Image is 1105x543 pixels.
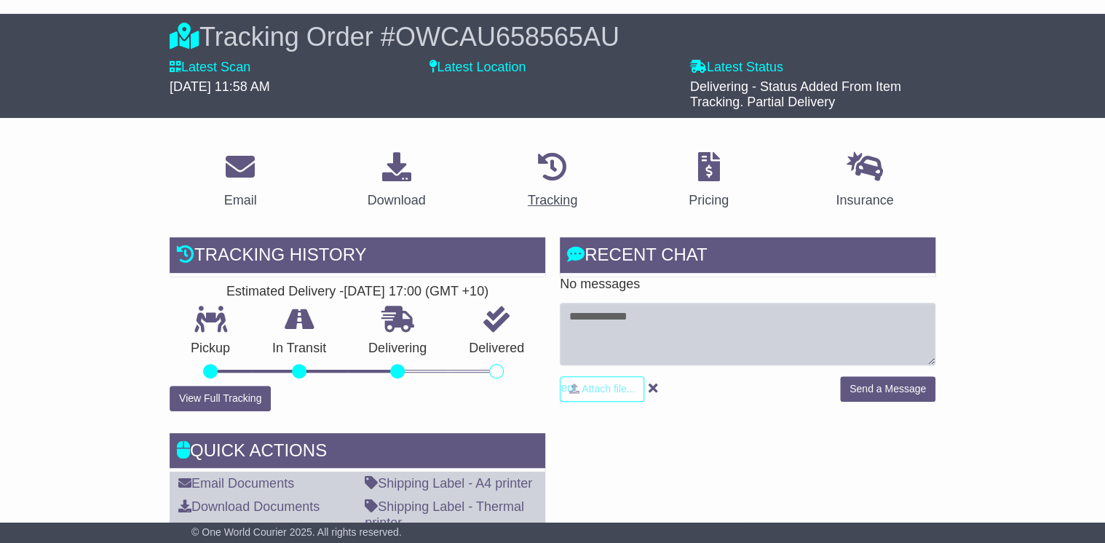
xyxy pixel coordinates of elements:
span: [DATE] 11:58 AM [170,79,270,94]
p: In Transit [251,341,347,357]
a: Insurance [826,147,903,215]
p: No messages [560,277,935,293]
p: Pickup [170,341,251,357]
span: OWCAU658565AU [395,22,619,52]
label: Latest Status [690,60,783,76]
label: Latest Scan [170,60,250,76]
a: Shipping Label - Thermal printer [365,499,524,530]
div: Estimated Delivery - [170,284,545,300]
div: Tracking [528,191,577,210]
label: Latest Location [429,60,526,76]
div: Quick Actions [170,433,545,472]
a: Download Documents [178,499,320,514]
button: View Full Tracking [170,386,271,411]
div: Tracking history [170,237,545,277]
div: [DATE] 17:00 (GMT +10) [344,284,488,300]
div: Email [224,191,257,210]
span: Delivering - Status Added From Item Tracking. Partial Delivery [690,79,901,110]
a: Tracking [518,147,587,215]
button: Send a Message [840,376,935,402]
div: RECENT CHAT [560,237,935,277]
p: Delivered [448,341,545,357]
a: Pricing [679,147,738,215]
a: Download [358,147,435,215]
span: © One World Courier 2025. All rights reserved. [191,526,402,538]
p: Delivering [347,341,448,357]
a: Email Documents [178,476,294,491]
a: Shipping Label - A4 printer [365,476,532,491]
a: Email [215,147,266,215]
div: Insurance [836,191,893,210]
div: Download [368,191,426,210]
div: Tracking Order # [170,21,935,52]
div: Pricing [689,191,729,210]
